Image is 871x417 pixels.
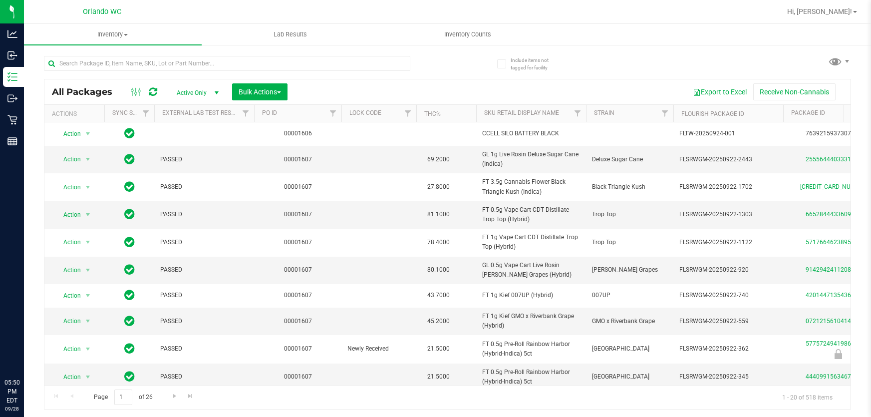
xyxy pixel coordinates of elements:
span: Bulk Actions [239,88,281,96]
span: Action [54,127,81,141]
a: Filter [325,105,341,122]
span: select [82,263,94,277]
a: 9142942411208319 [806,266,862,273]
span: GMO x Riverbank Grape [592,317,667,326]
span: Action [54,342,81,356]
span: 21.5000 [422,370,455,384]
span: FT 1g Vape Cart CDT Distillate Trop Top (Hybrid) [482,233,580,252]
span: Include items not tagged for facility [511,56,561,71]
span: GL 0.5g Vape Cart Live Rosin [PERSON_NAME] Grapes (Hybrid) [482,261,580,280]
span: Action [54,263,81,277]
span: Action [54,370,81,384]
span: Inventory Counts [431,30,505,39]
span: 69.2000 [422,152,455,167]
span: Inventory [24,30,202,39]
p: 09/28 [4,405,19,413]
input: 1 [114,390,132,405]
span: PASSED [160,155,248,164]
span: [PERSON_NAME] Grapes [592,265,667,275]
span: 1 - 20 of 518 items [774,390,841,405]
span: select [82,235,94,249]
a: 6652844433609952 [806,211,862,218]
span: Lab Results [260,30,320,39]
a: 00001607 [284,266,312,273]
a: 00001607 [284,239,312,246]
span: In Sync [124,288,135,302]
span: In Sync [124,342,135,356]
span: 43.7000 [422,288,455,303]
span: GL 1g Live Rosin Deluxe Sugar Cane (Indica) [482,150,580,169]
a: 00001606 [284,130,312,137]
a: THC% [424,110,441,117]
button: Export to Excel [686,83,753,100]
span: FLSRWGM-20250922-1303 [679,210,777,219]
span: FT 0.5g Pre-Roll Rainbow Harbor (Hybrid-Indica) 5ct [482,368,580,387]
a: Sku Retail Display Name [484,109,559,116]
a: 00001607 [284,292,312,299]
span: Action [54,314,81,328]
span: PASSED [160,317,248,326]
a: 2555644403331672 [806,156,862,163]
a: Flourish Package ID [681,110,744,117]
span: select [82,289,94,303]
a: Lock Code [349,109,381,116]
span: Action [54,208,81,222]
a: 4440991563467432 [806,373,862,380]
a: 4201447135436102 [806,292,862,299]
span: 007UP [592,291,667,300]
span: In Sync [124,263,135,277]
span: 45.2000 [422,314,455,329]
span: PASSED [160,182,248,192]
inline-svg: Reports [7,136,17,146]
span: FT 1g Kief GMO x Riverbank Grape (Hybrid) [482,312,580,331]
a: 00001607 [284,345,312,352]
a: Filter [400,105,416,122]
span: [GEOGRAPHIC_DATA] [592,344,667,354]
a: Sync Status [112,109,151,116]
a: [CREDIT_CARD_NUMBER] [800,183,868,190]
inline-svg: Retail [7,115,17,125]
a: 0721215610414493 [806,318,862,325]
span: select [82,314,94,328]
span: Trop Top [592,210,667,219]
span: FLSRWGM-20250922-920 [679,265,777,275]
a: Filter [238,105,254,122]
span: Action [54,289,81,303]
span: 78.4000 [422,235,455,250]
span: 27.8000 [422,180,455,194]
span: PASSED [160,265,248,275]
span: select [82,370,94,384]
span: FT 0.5g Pre-Roll Rainbow Harbor (Hybrid-Indica) 5ct [482,340,580,359]
inline-svg: Inventory [7,72,17,82]
span: Action [54,235,81,249]
span: FLSRWGM-20250922-740 [679,291,777,300]
a: Go to the last page [183,390,198,403]
span: FLTW-20250924-001 [679,129,777,138]
iframe: Resource center [10,337,40,367]
button: Bulk Actions [232,83,288,100]
button: Receive Non-Cannabis [753,83,836,100]
span: 80.1000 [422,263,455,277]
a: Package ID [791,109,825,116]
span: FT 0.5g Vape Cart CDT Distillate Trop Top (Hybrid) [482,205,580,224]
span: PASSED [160,238,248,247]
span: PASSED [160,372,248,382]
a: Go to the next page [167,390,182,403]
a: Lab Results [202,24,379,45]
a: Inventory [24,24,202,45]
span: FLSRWGM-20250922-1122 [679,238,777,247]
span: In Sync [124,370,135,384]
span: Page of 26 [85,390,161,405]
span: select [82,152,94,166]
span: PASSED [160,291,248,300]
a: 5717664623895603 [806,239,862,246]
span: Deluxe Sugar Cane [592,155,667,164]
a: 5775724941986213 [806,340,862,347]
span: Orlando WC [83,7,121,16]
a: Strain [594,109,614,116]
span: Hi, [PERSON_NAME]! [787,7,852,15]
inline-svg: Outbound [7,93,17,103]
span: Action [54,152,81,166]
a: 00001607 [284,211,312,218]
span: FT 3.5g Cannabis Flower Black Triangle Kush (Indica) [482,177,580,196]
